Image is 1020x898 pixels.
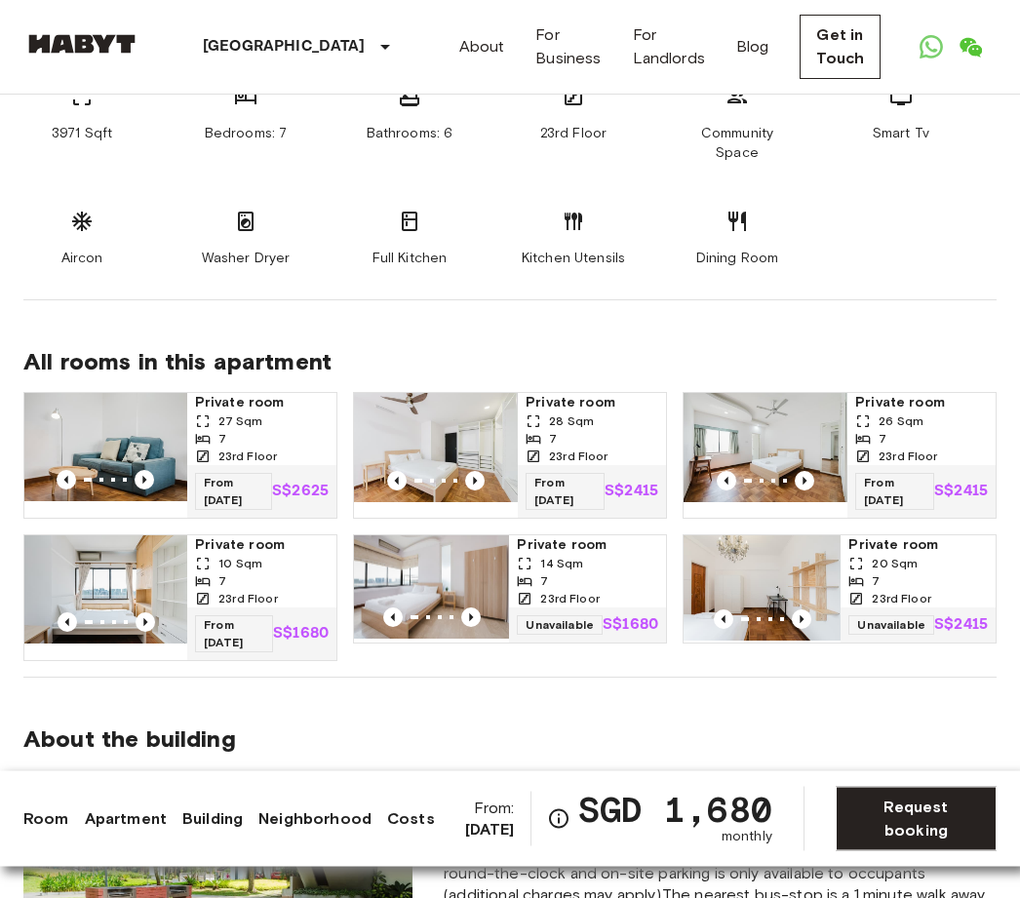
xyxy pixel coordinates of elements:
[23,807,69,831] a: Room
[353,535,667,644] a: Marketing picture of unit SG-01-108-001-007Previous imagePrevious imagePrivate room14 Sqm723rd Fl...
[848,536,988,556] span: Private room
[354,394,518,503] img: Marketing picture of unit SG-01-108-001-003
[855,394,988,413] span: Private room
[52,125,112,144] span: 3971 Sqft
[683,393,997,520] a: Marketing picture of unit SG-01-108-001-002Previous imagePrevious imagePrivate room26 Sqm723rd Fl...
[934,485,988,500] p: S$2415
[23,725,236,755] span: About the building
[872,591,931,608] span: 23rd Floor
[24,536,187,644] img: Marketing picture of unit SG-01-108-001-005
[795,472,814,491] button: Previous image
[714,610,733,630] button: Previous image
[879,431,886,449] span: 7
[195,536,329,556] span: Private room
[218,591,278,608] span: 23rd Floor
[517,536,658,556] span: Private room
[855,474,934,511] span: From [DATE]
[540,125,608,144] span: 23rd Floor
[603,618,658,634] p: S$1680
[684,394,847,503] img: Marketing picture of unit SG-01-108-001-002
[934,618,988,634] p: S$2415
[522,250,625,269] span: Kitchen Utensils
[135,471,154,490] button: Previous image
[526,394,658,413] span: Private room
[836,787,997,851] a: Request booking
[633,23,705,70] a: For Landlords
[873,125,929,144] span: Smart Tv
[912,27,951,66] a: Open WhatsApp
[578,792,772,827] span: SGD 1,680
[435,798,515,840] span: From:
[195,394,329,413] span: Private room
[272,485,329,500] p: S$2625
[717,472,736,491] button: Previous image
[195,616,273,653] span: From [DATE]
[547,807,570,831] svg: Check cost overview for full price breakdown. Please note that discounts apply to new joiners onl...
[549,449,608,466] span: 23rd Floor
[679,125,796,164] span: Community Space
[792,610,811,630] button: Previous image
[526,474,605,511] span: From [DATE]
[684,536,841,642] img: Marketing picture of unit SG-01-108-001-004
[353,393,667,520] a: Marketing picture of unit SG-01-108-001-003Previous imagePrevious imagePrivate room28 Sqm723rd Fl...
[85,807,167,831] a: Apartment
[387,807,435,831] a: Costs
[367,125,453,144] span: Bathrooms: 6
[800,15,881,79] a: Get in Touch
[23,535,337,662] a: Marketing picture of unit SG-01-108-001-005Previous imagePrevious imagePrivate room10 Sqm723rd Fl...
[218,413,263,431] span: 27 Sqm
[722,827,772,846] span: monthly
[273,627,329,643] p: S$1680
[461,608,481,628] button: Previous image
[540,556,583,573] span: 14 Sqm
[23,34,140,54] img: Habyt
[736,35,769,59] a: Blog
[136,613,155,633] button: Previous image
[218,431,226,449] span: 7
[373,250,448,269] span: Full Kitchen
[354,536,509,640] img: Marketing picture of unit SG-01-108-001-007
[23,348,997,377] span: All rooms in this apartment
[218,556,262,573] span: 10 Sqm
[383,608,403,628] button: Previous image
[540,591,600,608] span: 23rd Floor
[23,393,337,520] a: Marketing picture of unit SG-01-108-001-001Previous imagePrevious imagePrivate room27 Sqm723rd Fl...
[459,35,505,59] a: About
[387,472,407,491] button: Previous image
[61,250,103,269] span: Aircon
[195,474,272,511] span: From [DATE]
[879,413,923,431] span: 26 Sqm
[549,431,557,449] span: 7
[218,449,278,466] span: 23rd Floor
[58,613,77,633] button: Previous image
[465,472,485,491] button: Previous image
[872,556,918,573] span: 20 Sqm
[205,125,288,144] span: Bedrooms: 7
[202,250,291,269] span: Washer Dryer
[872,573,880,591] span: 7
[696,250,779,269] span: Dining Room
[203,35,366,59] p: [GEOGRAPHIC_DATA]
[517,616,603,636] span: Unavailable
[549,413,594,431] span: 28 Sqm
[848,616,934,636] span: Unavailable
[683,535,997,644] a: Marketing picture of unit SG-01-108-001-004Previous imagePrevious imagePrivate room20 Sqm723rd Fl...
[57,471,76,490] button: Previous image
[182,807,243,831] a: Building
[605,485,658,500] p: S$2415
[540,573,548,591] span: 7
[24,394,187,502] img: Marketing picture of unit SG-01-108-001-001
[951,27,990,66] a: Open WeChat
[465,820,515,839] b: [DATE]
[218,573,226,591] span: 7
[258,807,372,831] a: Neighborhood
[535,23,601,70] a: For Business
[879,449,938,466] span: 23rd Floor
